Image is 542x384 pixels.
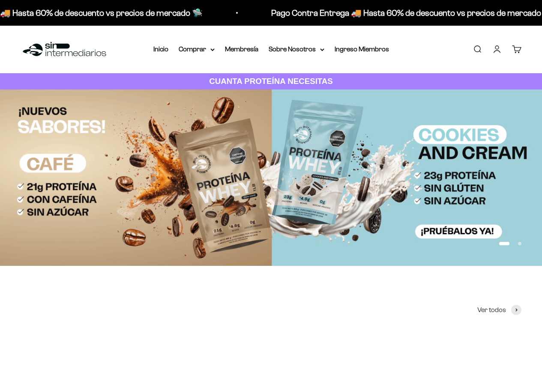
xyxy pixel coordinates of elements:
[477,304,521,316] a: Ver todos
[335,45,389,53] a: Ingreso Miembros
[269,44,324,55] summary: Sobre Nosotros
[477,304,506,316] span: Ver todos
[179,44,215,55] summary: Comprar
[225,45,258,53] a: Membresía
[153,45,168,53] a: Inicio
[209,77,333,86] strong: CUANTA PROTEÍNA NECESITAS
